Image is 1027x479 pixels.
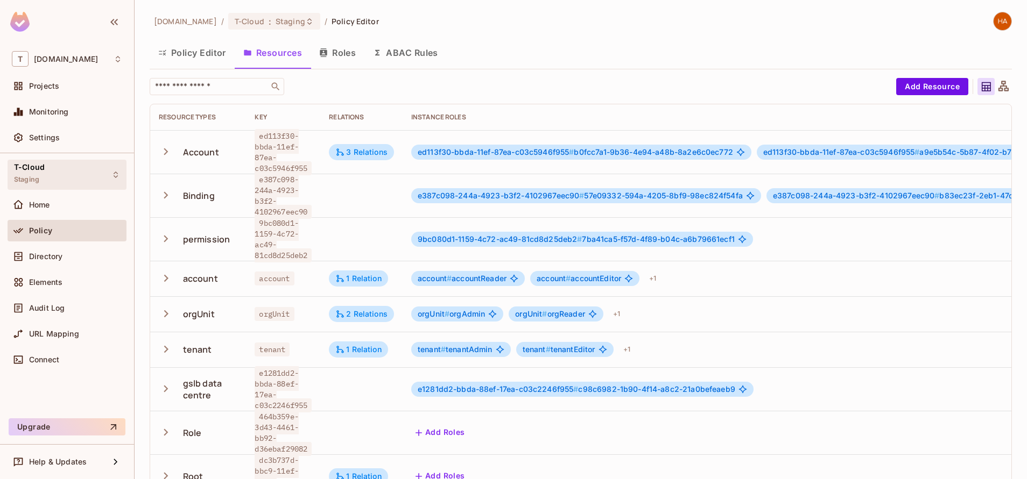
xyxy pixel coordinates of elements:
span: # [447,274,452,283]
span: Policy [29,226,52,235]
div: 1 Relation [335,274,382,283]
button: Roles [311,39,364,66]
span: # [577,234,582,244]
div: 3 Relations [335,147,388,157]
span: accountEditor [537,274,621,283]
span: Projects [29,82,59,90]
span: tenant [255,342,290,356]
span: # [573,384,578,394]
span: e1281dd2-bbda-88ef-17ea-c03c2246f955 [255,366,312,412]
span: e1281dd2-bbda-88ef-17ea-c03c2246f955 [418,384,579,394]
span: 7ba41ca5-f57d-4f89-b04c-a6b79661ecf1 [418,235,735,244]
span: Connect [29,355,59,364]
span: # [566,274,571,283]
span: Help & Updates [29,457,87,466]
span: Staging [276,16,305,26]
span: account [255,271,294,285]
div: Resource Types [159,113,237,121]
span: orgUnit [515,309,547,318]
div: tenant [183,344,212,355]
button: Policy Editor [150,39,235,66]
span: c98c6982-1b90-4f14-a8c2-21a0befeaeb9 [418,385,735,394]
img: harani.arumalla1@t-mobile.com [994,12,1011,30]
span: the active workspace [154,16,217,26]
span: e387c098-244a-4923-b3f2-4102967eec90 [418,191,585,200]
span: # [441,345,446,354]
span: orgUnit [418,309,449,318]
li: / [325,16,327,26]
div: account [183,273,218,284]
span: accountReader [418,274,507,283]
div: permission [183,233,230,245]
span: e387c098-244a-4923-b3f2-4102967eec90 [773,191,940,200]
span: tenant [523,345,551,354]
div: + 1 [609,305,624,323]
span: T [12,51,29,67]
span: 9bc080d1-1159-4c72-ac49-81cd8d25deb2 [255,216,312,262]
span: Workspace: t-mobile.com [34,55,98,63]
span: tenant [418,345,446,354]
span: account [418,274,452,283]
span: orgAdmin [418,310,485,318]
div: + 1 [645,270,660,287]
div: 2 Relations [335,309,388,319]
div: gslb data centre [183,377,238,401]
span: 464b359e-3d43-4461-bb92-d36ebaf29082 [255,410,312,456]
div: 1 Relation [335,345,382,354]
li: / [221,16,224,26]
span: Directory [29,252,62,261]
span: Policy Editor [332,16,379,26]
span: e387c098-244a-4923-b3f2-4102967eec90 [255,173,312,219]
span: Elements [29,278,62,287]
span: # [569,147,574,156]
div: Key [255,113,312,121]
span: ed113f30-bbda-11ef-87ea-c03c5946f955 [763,147,920,156]
button: Add Resource [896,78,968,95]
div: Account [183,146,219,158]
div: orgUnit [183,308,215,320]
span: Audit Log [29,304,65,312]
span: orgReader [515,310,585,318]
span: : [268,17,272,26]
span: Home [29,201,50,209]
span: Monitoring [29,108,69,116]
span: T-Cloud [235,16,264,26]
span: ed113f30-bbda-11ef-87ea-c03c5946f955 [418,147,574,156]
span: tenantAdmin [418,345,493,354]
div: Role [183,427,202,439]
div: Relations [329,113,394,121]
div: Binding [183,190,215,202]
span: 9bc080d1-1159-4c72-ac49-81cd8d25deb2 [418,234,582,244]
span: 57e09332-594a-4205-8bf9-98ec824f54fa [418,191,743,200]
div: + 1 [619,341,635,358]
span: account [537,274,571,283]
button: ABAC Rules [364,39,447,66]
span: Staging [14,175,39,184]
span: orgUnit [255,307,294,321]
span: # [445,309,449,318]
span: # [934,191,939,200]
span: # [915,147,919,156]
span: # [546,345,551,354]
img: SReyMgAAAABJRU5ErkJggg== [10,12,30,32]
span: T-Cloud [14,163,45,171]
span: b0fcc7a1-9b36-4e94-a48b-8a2e6c0ec772 [418,148,733,156]
span: # [579,191,584,200]
span: ed113f30-bbda-11ef-87ea-c03c5946f955 [255,129,312,175]
button: Add Roles [411,424,469,441]
span: URL Mapping [29,330,79,338]
button: Resources [235,39,311,66]
button: Upgrade [9,418,125,435]
span: # [542,309,547,318]
span: tenantEditor [523,345,595,354]
span: Settings [29,133,60,142]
